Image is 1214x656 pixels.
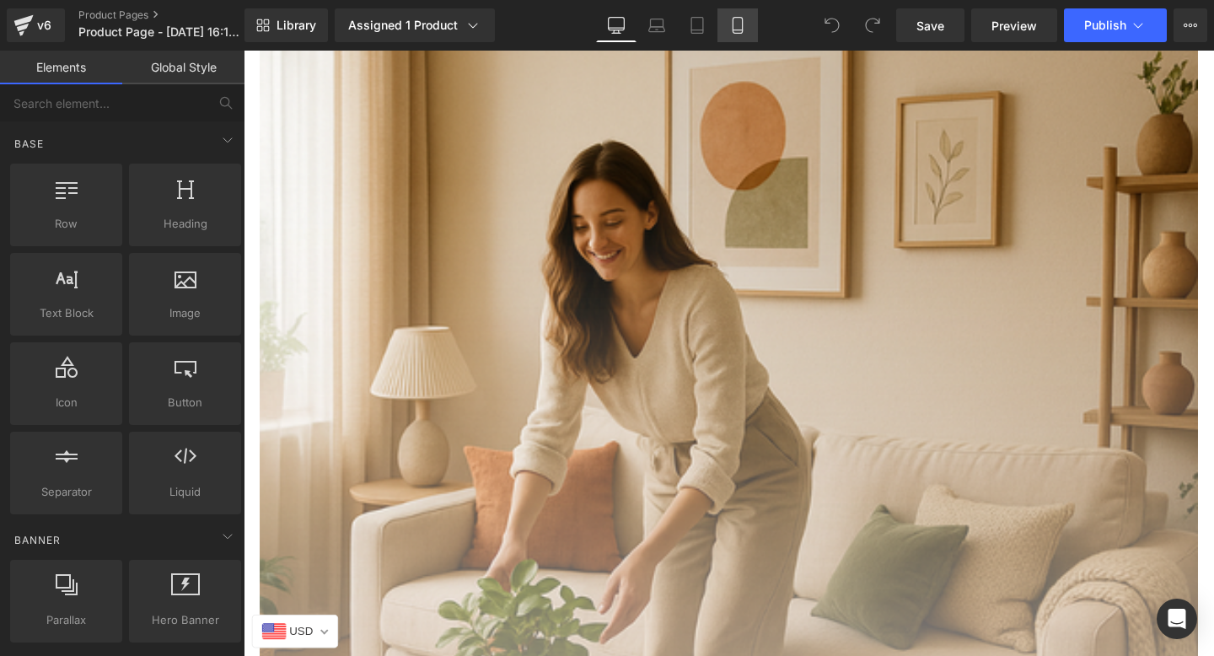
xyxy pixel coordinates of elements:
div: v6 [34,14,55,36]
a: Global Style [122,51,244,84]
a: Tablet [677,8,717,42]
a: New Library [244,8,328,42]
a: Preview [971,8,1057,42]
a: Laptop [637,8,677,42]
span: Liquid [134,483,236,501]
span: Banner [13,532,62,548]
span: Preview [991,17,1037,35]
span: Separator [15,483,117,501]
span: Publish [1084,19,1126,32]
button: More [1174,8,1207,42]
a: Product Pages [78,8,272,22]
span: Heading [134,215,236,233]
span: Parallax [15,611,117,629]
a: Desktop [596,8,637,42]
span: Image [134,304,236,322]
span: Row [15,215,117,233]
span: Text Block [15,304,117,322]
span: Hero Banner [134,611,236,629]
a: v6 [7,8,65,42]
span: Icon [15,394,117,411]
button: Publish [1064,8,1167,42]
button: Redo [856,8,889,42]
span: Library [277,18,316,33]
div: Open Intercom Messenger [1157,599,1197,639]
span: USD [48,604,73,617]
button: Undo [815,8,849,42]
span: Base [13,136,46,152]
span: Save [916,17,944,35]
div: Assigned 1 Product [348,17,481,34]
span: Product Page - [DATE] 16:18:38 [78,25,240,39]
a: Mobile [717,8,758,42]
span: Button [134,394,236,411]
